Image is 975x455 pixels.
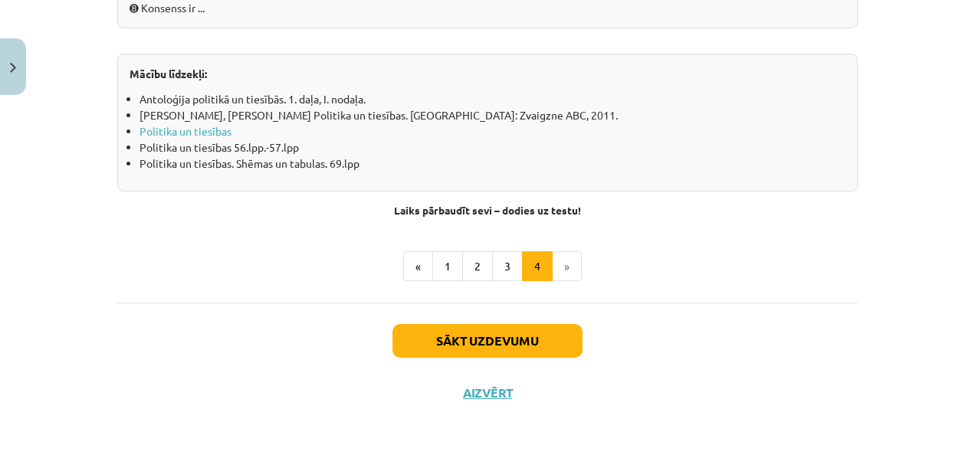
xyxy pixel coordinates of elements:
[117,251,858,282] nav: Page navigation example
[403,251,433,282] button: «
[140,139,845,155] li: Politika un tiesības 56.lpp.-57.lpp
[462,251,493,282] button: 2
[140,107,845,123] li: [PERSON_NAME], [PERSON_NAME] Politika un tiesības. [GEOGRAPHIC_DATA]: Zvaigzne ABC, 2011.
[140,124,231,138] a: Politika un tiesības
[458,385,517,401] button: Aizvērt
[522,251,553,282] button: 4
[394,203,581,217] strong: Laiks pārbaudīt sevi – dodies uz testu!
[392,324,583,358] button: Sākt uzdevumu
[140,155,845,172] li: Politika un tiesības. Shēmas un tabulas. 69.lpp
[432,251,463,282] button: 1
[130,67,207,80] strong: Mācību līdzekļi:
[492,251,523,282] button: 3
[140,91,845,107] li: Antoloģija politikā un tiesībās. 1. daļa, I. nodaļa.
[10,63,16,73] img: icon-close-lesson-0947bae3869378f0d4975bcd49f059093ad1ed9edebbc8119c70593378902aed.svg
